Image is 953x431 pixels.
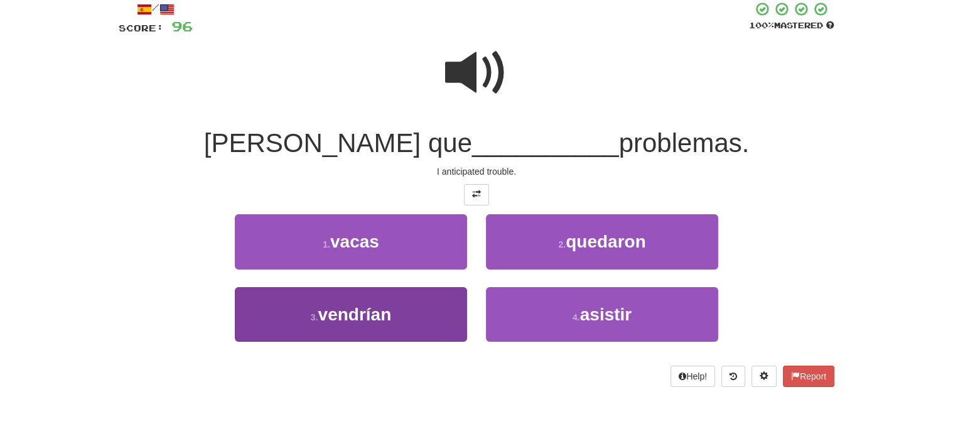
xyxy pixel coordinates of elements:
[330,232,379,251] span: vacas
[119,23,164,33] span: Score:
[318,305,391,324] span: vendrían
[311,312,318,322] small: 3 .
[670,366,715,387] button: Help!
[580,305,632,324] span: asistir
[472,128,619,158] span: __________
[749,20,834,31] div: Mastered
[464,184,489,205] button: Toggle translation (alt+t)
[749,20,774,30] span: 100 %
[171,18,193,34] span: 96
[119,165,834,178] div: I anticipated trouble.
[486,214,718,269] button: 2.quedaron
[783,366,834,387] button: Report
[721,366,745,387] button: Round history (alt+y)
[204,128,472,158] span: [PERSON_NAME] que
[323,239,330,249] small: 1 .
[558,239,566,249] small: 2 .
[619,128,750,158] span: problemas.
[119,1,193,17] div: /
[573,312,580,322] small: 4 .
[235,214,467,269] button: 1.vacas
[235,287,467,342] button: 3.vendrían
[486,287,718,342] button: 4.asistir
[566,232,646,251] span: quedaron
